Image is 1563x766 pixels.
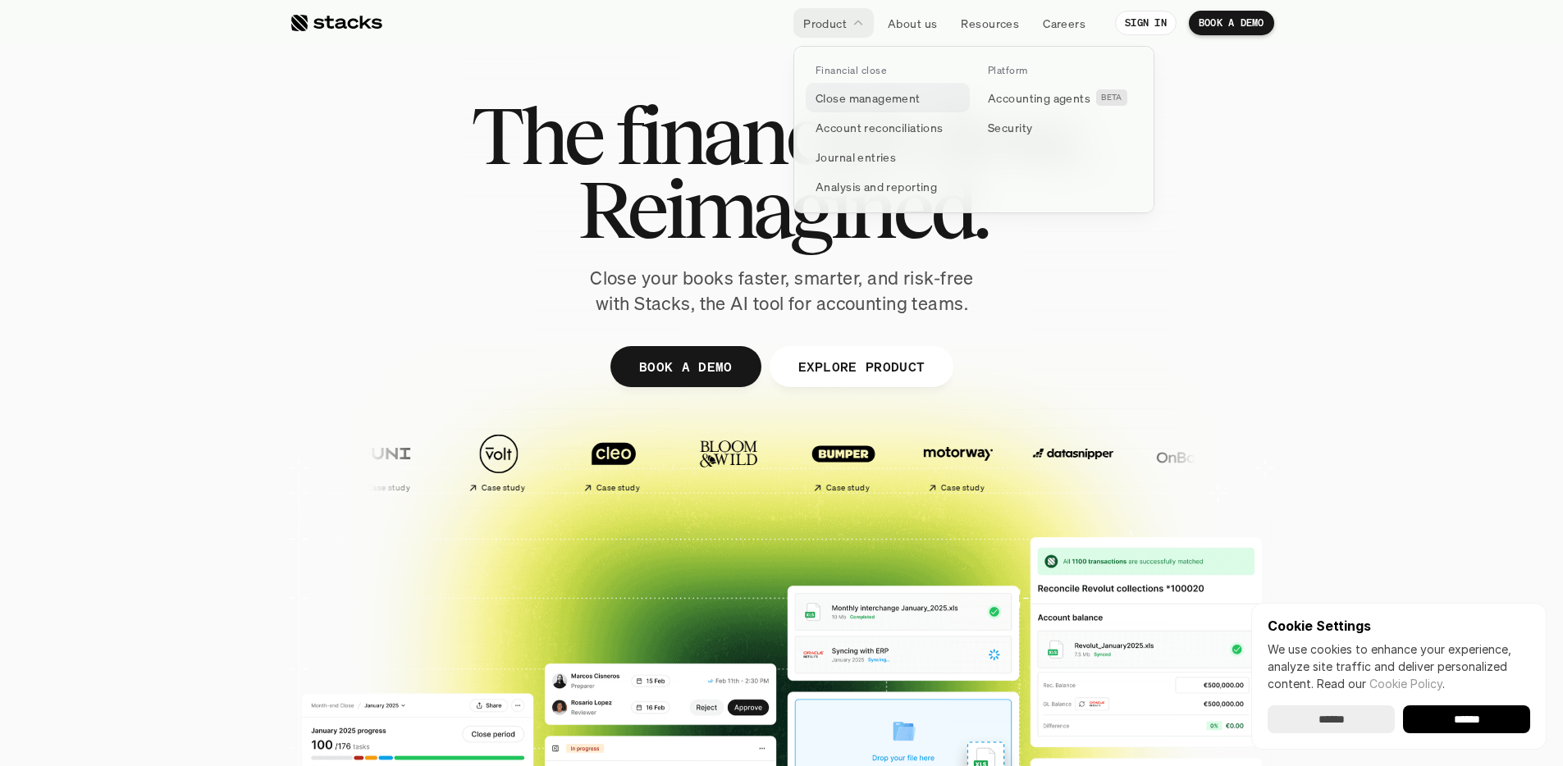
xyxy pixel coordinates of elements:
h2: Case study [467,483,510,493]
p: Careers [1043,15,1085,32]
h2: Case study [926,483,970,493]
a: EXPLORE PRODUCT [769,346,953,387]
a: Privacy Policy [194,380,266,391]
p: Resources [961,15,1019,32]
a: Cookie Policy [1369,677,1442,691]
p: Cookie Settings [1268,619,1530,632]
a: Analysis and reporting [806,171,970,201]
a: Case study [776,425,883,499]
a: Case study [891,425,998,499]
a: Account reconciliations [806,112,970,142]
a: BOOK A DEMO [610,346,761,387]
p: Accounting agents [988,89,1090,107]
span: financial [615,98,898,172]
a: Close management [806,83,970,112]
span: Reimagined. [577,172,986,246]
a: Careers [1033,8,1095,38]
h2: BETA [1101,93,1122,103]
a: Security [978,112,1142,142]
a: SIGN IN [1115,11,1177,35]
p: Journal entries [816,148,896,166]
span: Read our . [1317,677,1445,691]
h2: Case study [582,483,625,493]
p: BOOK A DEMO [1199,17,1264,29]
p: Account reconciliations [816,119,944,136]
a: Resources [951,8,1029,38]
p: Product [803,15,847,32]
p: Financial close [816,65,886,76]
p: Security [988,119,1032,136]
a: Journal entries [806,142,970,171]
p: Platform [988,65,1028,76]
a: About us [878,8,947,38]
span: The [471,98,601,172]
a: Case study [317,425,423,499]
a: Accounting agentsBETA [978,83,1142,112]
p: We use cookies to enhance your experience, analyze site traffic and deliver personalized content. [1268,641,1530,692]
p: Analysis and reporting [816,178,937,195]
p: BOOK A DEMO [638,354,732,378]
p: Close your books faster, smarter, and risk-free with Stacks, the AI tool for accounting teams. [577,266,987,317]
h2: Case study [352,483,395,493]
a: Case study [432,425,538,499]
h2: Case study [811,483,855,493]
p: Close management [816,89,921,107]
a: Case study [546,425,653,499]
p: About us [888,15,937,32]
a: BOOK A DEMO [1189,11,1274,35]
p: SIGN IN [1125,17,1167,29]
p: EXPLORE PRODUCT [797,354,925,378]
